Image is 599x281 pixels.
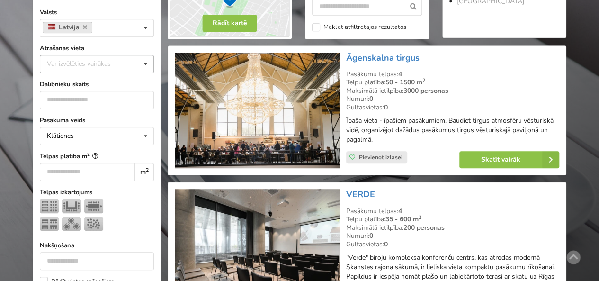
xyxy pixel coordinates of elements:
div: Maksimālā ietilpība: [346,224,559,232]
div: Gultasvietas: [346,240,559,249]
div: Var izvēlēties vairākas [45,58,132,69]
img: Sapulce [84,199,103,213]
div: Pasākumu telpas: [346,70,559,79]
button: Rādīt kartē [203,15,257,32]
label: Valsts [40,8,154,17]
strong: 35 - 600 m [385,215,421,224]
strong: 200 personas [403,223,445,232]
strong: 4 [398,70,402,79]
div: Telpu platība: [346,78,559,87]
sup: 2 [87,151,90,157]
div: Numuri: [346,95,559,103]
label: Telpas platība m [40,152,154,161]
div: Pasākumu telpas: [346,207,559,216]
img: Pieņemšana [84,217,103,231]
strong: 0 [384,240,388,249]
label: Atrašanās vieta [40,44,154,53]
sup: 2 [422,77,425,84]
strong: 0 [369,94,373,103]
label: Nakšņošana [40,241,154,250]
a: Āgenskalna tirgus [346,52,420,63]
div: Maksimālā ietilpība: [346,87,559,95]
strong: 0 [384,103,388,112]
div: Telpu platība: [346,215,559,224]
div: m [134,163,154,181]
img: Teātris [40,199,59,213]
sup: 2 [419,214,421,221]
div: Numuri: [346,232,559,240]
p: Īpaša vieta - īpašiem pasākumiem. Baudiet tirgus atmosfēru vēsturiskā vidē, organizējot dažādus p... [346,116,559,145]
img: U-Veids [62,199,81,213]
strong: 50 - 1500 m [385,78,425,87]
label: Dalībnieku skaits [40,80,154,89]
strong: 4 [398,207,402,216]
sup: 2 [146,166,149,173]
strong: 3000 personas [403,86,448,95]
img: Bankets [62,217,81,231]
a: Skatīt vairāk [459,151,559,168]
span: Pievienot izlasei [359,154,402,161]
label: Telpas izkārtojums [40,188,154,197]
label: Pasākuma veids [40,116,154,125]
strong: 0 [369,231,373,240]
a: VERDE [346,189,375,200]
label: Meklēt atfiltrētajos rezultātos [312,23,406,31]
img: Neierastas vietas | Rīga | Āgenskalna tirgus [175,53,339,169]
img: Klase [40,217,59,231]
div: Klātienes [47,133,74,139]
div: Gultasvietas: [346,103,559,112]
a: Latvija [43,22,92,33]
